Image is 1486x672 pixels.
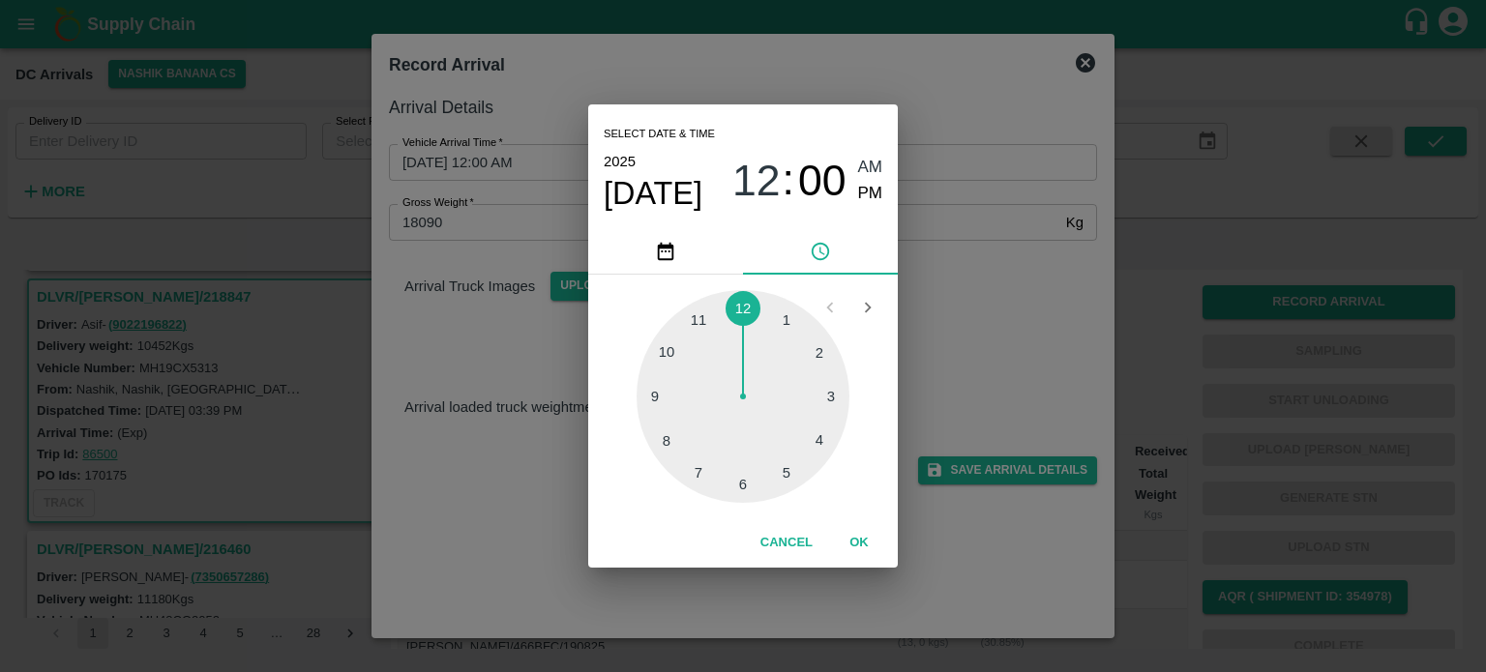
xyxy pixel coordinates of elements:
span: 00 [798,156,847,206]
span: Select date & time [604,120,715,149]
button: PM [858,181,883,207]
span: 12 [732,156,781,206]
button: 12 [732,155,781,206]
button: pick time [743,228,898,275]
span: : [783,155,794,206]
button: [DATE] [604,174,702,213]
button: 00 [798,155,847,206]
button: AM [858,155,883,181]
button: Cancel [753,526,820,560]
button: pick date [588,228,743,275]
button: Open next view [849,289,886,326]
button: OK [828,526,890,560]
button: 2025 [604,149,636,174]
